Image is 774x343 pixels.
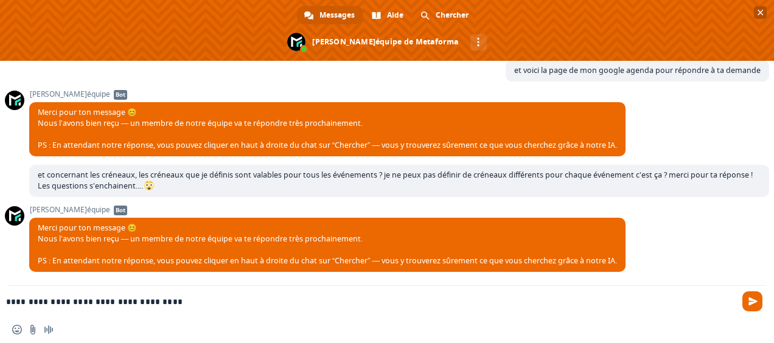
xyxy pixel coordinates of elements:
[364,6,412,24] div: Aide
[28,325,38,334] span: Envoyer un fichier
[29,206,626,214] span: [PERSON_NAME]équipe
[742,291,762,311] span: Envoyer
[44,325,54,334] span: Message audio
[297,6,363,24] div: Messages
[387,6,403,24] span: Aide
[754,6,767,19] span: Fermer le chat
[514,65,761,75] span: et voici la page de mon google agenda pour répondre à ta demande
[114,90,127,100] span: Bot
[29,90,626,99] span: [PERSON_NAME]équipe
[436,6,469,24] span: Chercher
[114,206,127,215] span: Bot
[413,6,477,24] div: Chercher
[319,6,355,24] span: Messages
[12,325,22,334] span: Insérer un emoji
[38,107,617,150] span: Merci pour ton message 😊 Nous l’avons bien reçu — un membre de notre équipe va te répondre très p...
[470,34,487,50] div: Autres canaux
[38,223,617,266] span: Merci pour ton message 😊 Nous l’avons bien reçu — un membre de notre équipe va te répondre très p...
[6,296,729,307] textarea: Entrez votre message...
[38,170,753,191] span: et concernant les créneaux, les créneaux que je définis sont valables pour tous les événements ? ...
